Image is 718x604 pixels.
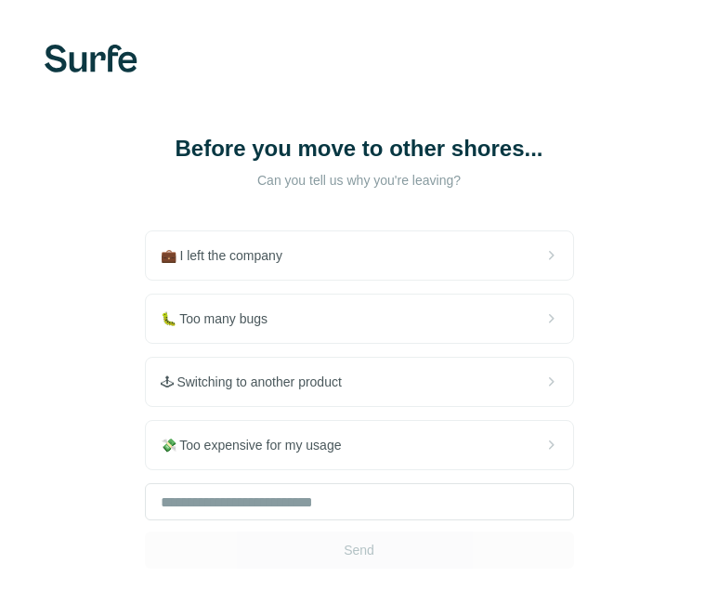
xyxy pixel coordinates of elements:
span: 🕹 Switching to another product [161,373,357,391]
p: Can you tell us why you're leaving? [174,171,545,190]
h1: Before you move to other shores... [174,134,545,164]
span: 🐛 Too many bugs [161,309,283,328]
img: Surfe's logo [45,45,137,72]
span: 💸 Too expensive for my usage [161,436,357,454]
span: 💼 I left the company [161,246,297,265]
